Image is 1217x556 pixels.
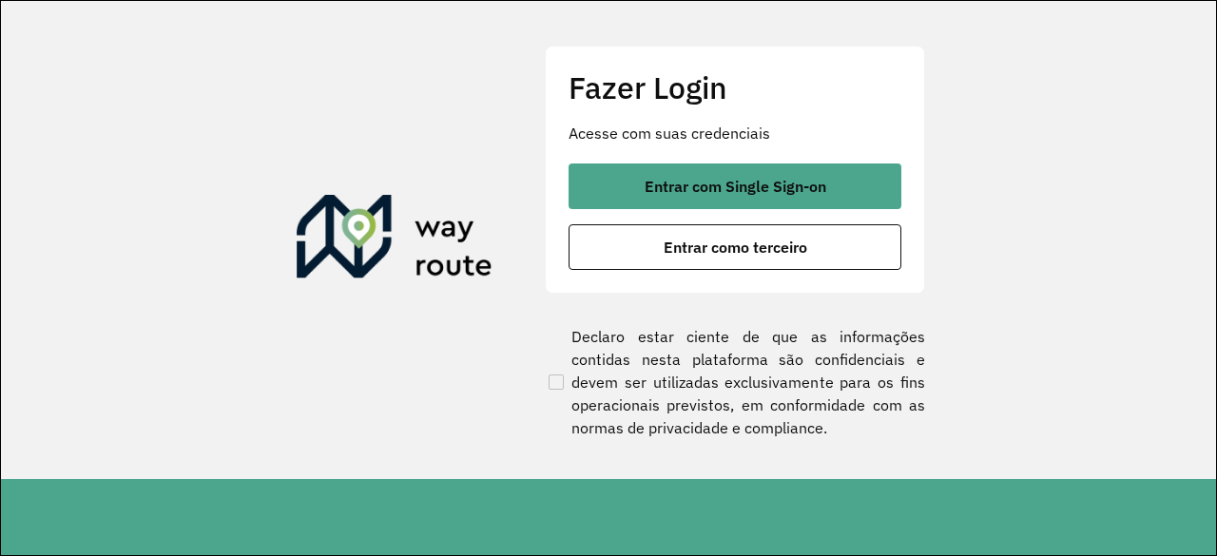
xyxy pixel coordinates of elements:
[645,179,826,194] span: Entrar com Single Sign-on
[569,163,901,209] button: button
[545,325,925,439] label: Declaro estar ciente de que as informações contidas nesta plataforma são confidenciais e devem se...
[569,122,901,144] p: Acesse com suas credenciais
[297,195,493,286] img: Roteirizador AmbevTech
[664,240,807,255] span: Entrar como terceiro
[569,224,901,270] button: button
[569,69,901,105] h2: Fazer Login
